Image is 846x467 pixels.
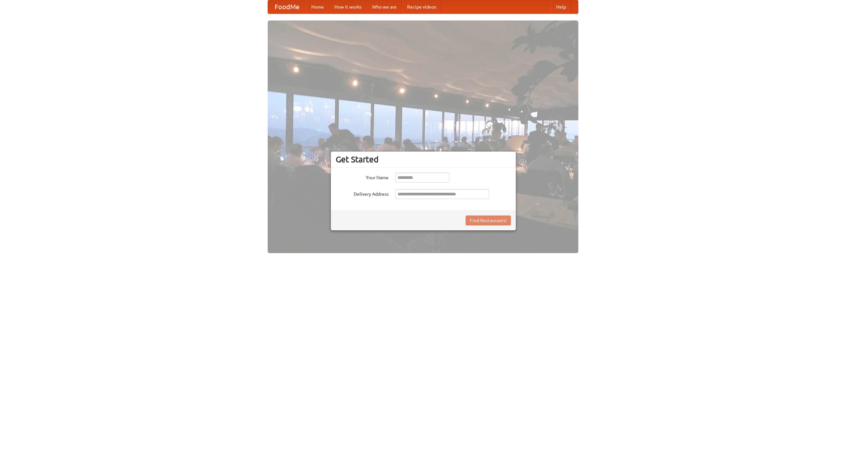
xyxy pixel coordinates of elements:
a: FoodMe [268,0,306,14]
a: How it works [329,0,367,14]
label: Your Name [336,173,389,181]
h3: Get Started [336,154,511,164]
a: Home [306,0,329,14]
a: Help [551,0,571,14]
label: Delivery Address [336,189,389,197]
button: Find Restaurants! [466,216,511,225]
a: Who we are [367,0,402,14]
a: Recipe videos [402,0,442,14]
